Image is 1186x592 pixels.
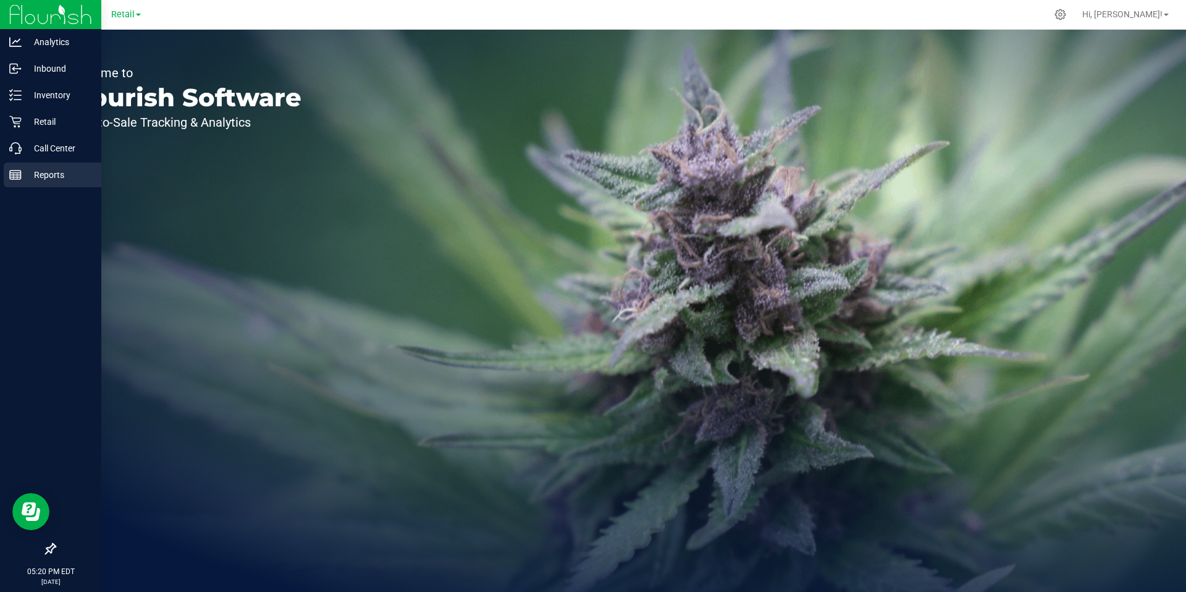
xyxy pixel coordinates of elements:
[111,9,135,20] span: Retail
[9,89,22,101] inline-svg: Inventory
[1082,9,1163,19] span: Hi, [PERSON_NAME]!
[22,141,96,156] p: Call Center
[67,116,301,129] p: Seed-to-Sale Tracking & Analytics
[6,577,96,586] p: [DATE]
[22,167,96,182] p: Reports
[22,35,96,49] p: Analytics
[9,169,22,181] inline-svg: Reports
[9,142,22,154] inline-svg: Call Center
[12,493,49,530] iframe: Resource center
[67,67,301,79] p: Welcome to
[9,116,22,128] inline-svg: Retail
[67,85,301,110] p: Flourish Software
[6,566,96,577] p: 05:20 PM EDT
[9,36,22,48] inline-svg: Analytics
[22,114,96,129] p: Retail
[22,88,96,103] p: Inventory
[1053,9,1068,20] div: Manage settings
[22,61,96,76] p: Inbound
[9,62,22,75] inline-svg: Inbound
